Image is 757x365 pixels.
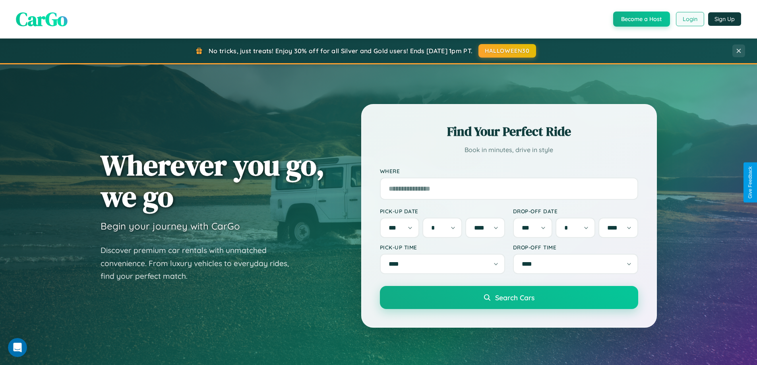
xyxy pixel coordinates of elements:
[495,293,534,302] span: Search Cars
[16,6,68,32] span: CarGo
[380,144,638,156] p: Book in minutes, drive in style
[209,47,472,55] span: No tricks, just treats! Enjoy 30% off for all Silver and Gold users! Ends [DATE] 1pm PT.
[513,244,638,251] label: Drop-off Time
[676,12,704,26] button: Login
[380,123,638,140] h2: Find Your Perfect Ride
[101,244,299,283] p: Discover premium car rentals with unmatched convenience. From luxury vehicles to everyday rides, ...
[513,208,638,214] label: Drop-off Date
[747,166,753,199] div: Give Feedback
[380,244,505,251] label: Pick-up Time
[380,286,638,309] button: Search Cars
[380,168,638,174] label: Where
[708,12,741,26] button: Sign Up
[101,149,325,212] h1: Wherever you go, we go
[8,338,27,357] iframe: Intercom live chat
[478,44,536,58] button: HALLOWEEN30
[613,12,670,27] button: Become a Host
[101,220,240,232] h3: Begin your journey with CarGo
[380,208,505,214] label: Pick-up Date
